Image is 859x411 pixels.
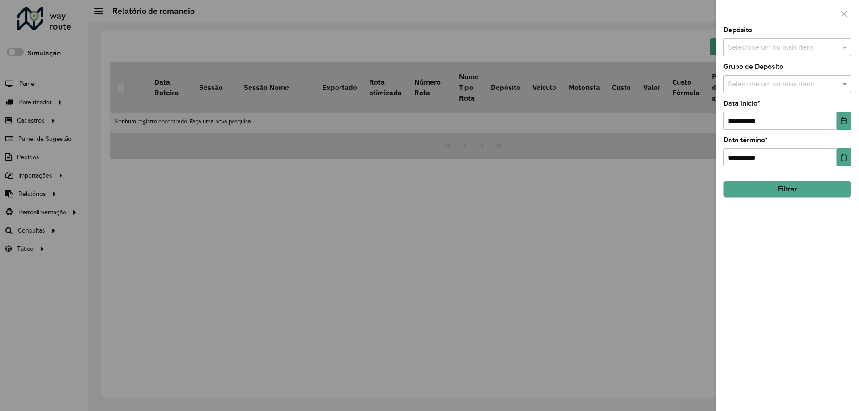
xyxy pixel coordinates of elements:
[837,148,851,166] button: Choose Date
[837,112,851,130] button: Choose Date
[723,98,760,109] label: Data início
[723,25,752,35] label: Depósito
[723,61,783,72] label: Grupo de Depósito
[723,181,851,198] button: Filtrar
[723,135,768,145] label: Data término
